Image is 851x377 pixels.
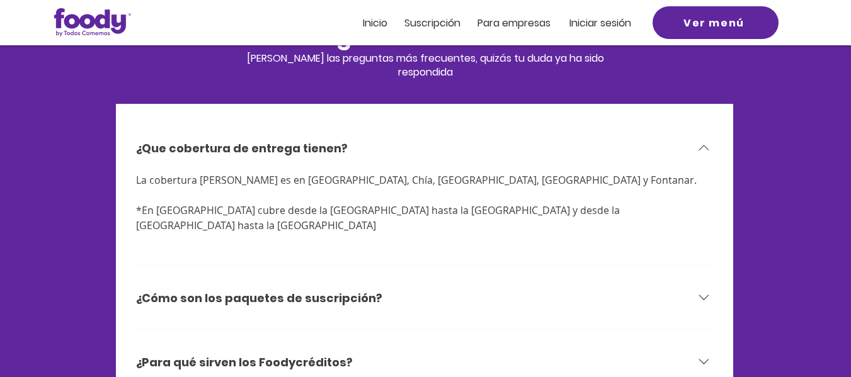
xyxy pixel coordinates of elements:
span: Pa [477,16,489,30]
span: Inicio [363,16,387,30]
a: Para empresas [477,18,551,28]
span: Iniciar sesión [569,16,631,30]
span: Suscripción [404,16,460,30]
h3: ¿Para qué sirven los Foodycréditos? [136,354,353,370]
a: Ver menú [653,6,779,39]
iframe: Messagebird Livechat Widget [778,304,838,364]
a: Suscripción [404,18,460,28]
h3: ¿Que cobertura de entrega tienen? [136,140,348,156]
img: Logo_Foody V2.0.0 (3).png [54,8,131,37]
span: *En [GEOGRAPHIC_DATA] cubre desde la [GEOGRAPHIC_DATA] hasta la [GEOGRAPHIC_DATA] y desde la [GEO... [136,203,622,232]
span: ra empresas [489,16,551,30]
button: ¿Cómo son los paquetes de suscripción? [136,274,713,322]
h3: ¿Cómo son los paquetes de suscripción? [136,290,382,306]
div: ¿Que cobertura de entrega tienen? [136,172,713,258]
a: Inicio [363,18,387,28]
span: [PERSON_NAME] las preguntas más frecuentes, quizás tu duda ya ha sido respondida [247,51,604,79]
a: Iniciar sesión [569,18,631,28]
button: ¿Que cobertura de entrega tienen? [136,124,713,172]
span: La cobertura [PERSON_NAME] es en [GEOGRAPHIC_DATA], Chía, [GEOGRAPHIC_DATA], [GEOGRAPHIC_DATA] y ... [136,173,697,187]
span: Ver menú [683,15,745,31]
